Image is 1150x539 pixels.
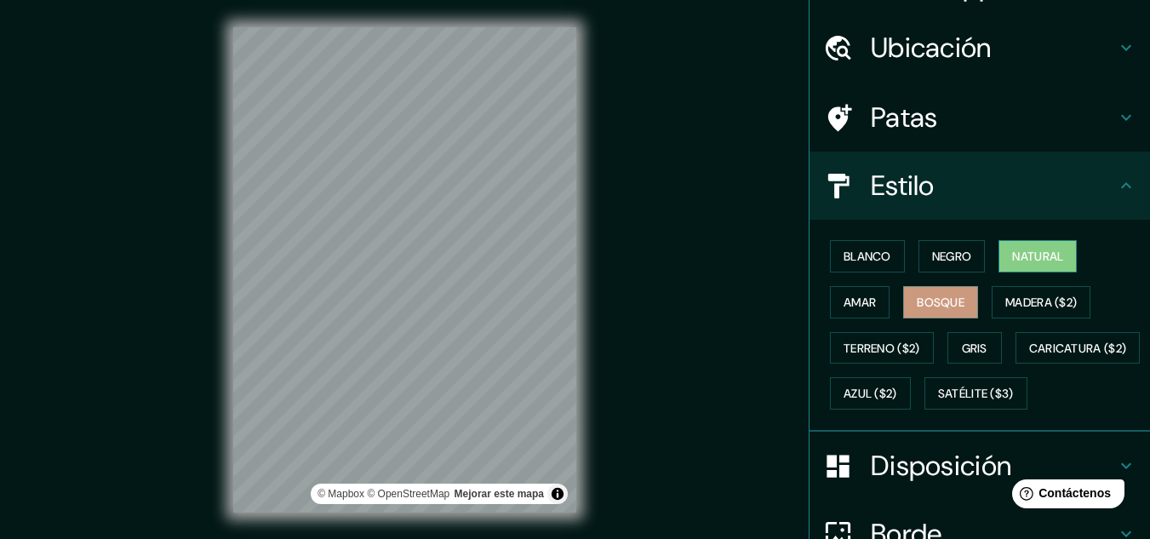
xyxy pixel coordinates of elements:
[871,168,935,204] font: Estilo
[830,332,934,364] button: Terreno ($2)
[844,295,876,310] font: Amar
[844,387,897,402] font: Azul ($2)
[844,341,920,356] font: Terreno ($2)
[1012,249,1063,264] font: Natural
[318,488,364,500] font: © Mapbox
[455,488,544,500] font: Mejorar este mapa
[844,249,891,264] font: Blanco
[962,341,987,356] font: Gris
[233,27,576,513] canvas: Mapa
[1005,295,1077,310] font: Madera ($2)
[938,387,1014,402] font: Satélite ($3)
[924,377,1027,410] button: Satélite ($3)
[455,488,544,500] a: Comentarios sobre el mapa
[830,286,890,318] button: Amar
[992,286,1090,318] button: Madera ($2)
[917,295,964,310] font: Bosque
[998,240,1077,272] button: Natural
[547,484,568,504] button: Activar o desactivar atribución
[810,432,1150,500] div: Disposición
[367,488,449,500] font: © OpenStreetMap
[947,332,1002,364] button: Gris
[830,240,905,272] button: Blanco
[810,83,1150,152] div: Patas
[871,30,992,66] font: Ubicación
[318,488,364,500] a: Mapbox
[1029,341,1127,356] font: Caricatura ($2)
[871,100,938,135] font: Patas
[810,14,1150,82] div: Ubicación
[830,377,911,410] button: Azul ($2)
[871,448,1011,484] font: Disposición
[367,488,449,500] a: Mapa de OpenStreet
[998,473,1131,520] iframe: Lanzador de widgets de ayuda
[903,286,978,318] button: Bosque
[1016,332,1141,364] button: Caricatura ($2)
[932,249,972,264] font: Negro
[918,240,986,272] button: Negro
[810,152,1150,220] div: Estilo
